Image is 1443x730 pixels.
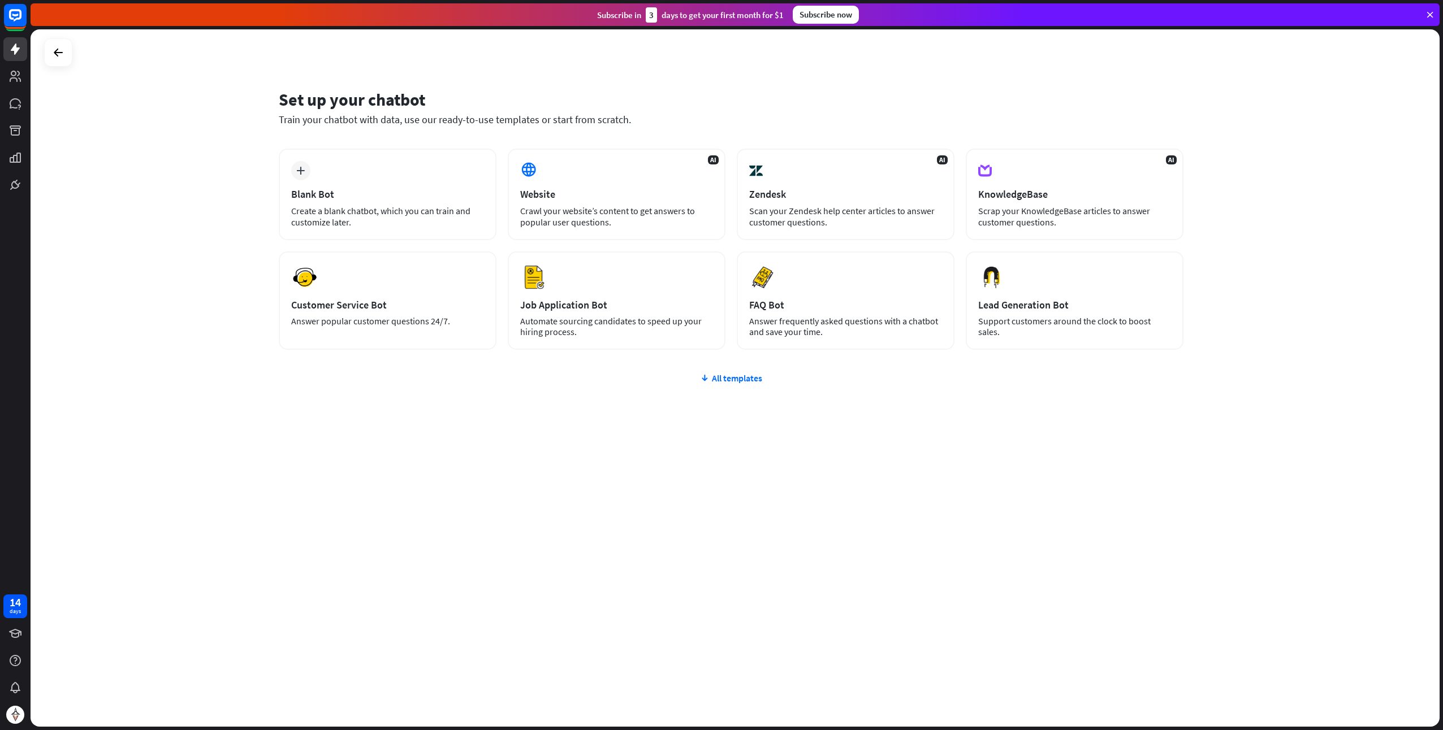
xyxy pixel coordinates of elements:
div: 14 [10,597,21,607]
div: Subscribe in days to get your first month for $1 [597,7,784,23]
div: 3 [646,7,657,23]
a: 14 days [3,594,27,618]
div: days [10,607,21,615]
div: Subscribe now [793,6,859,24]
